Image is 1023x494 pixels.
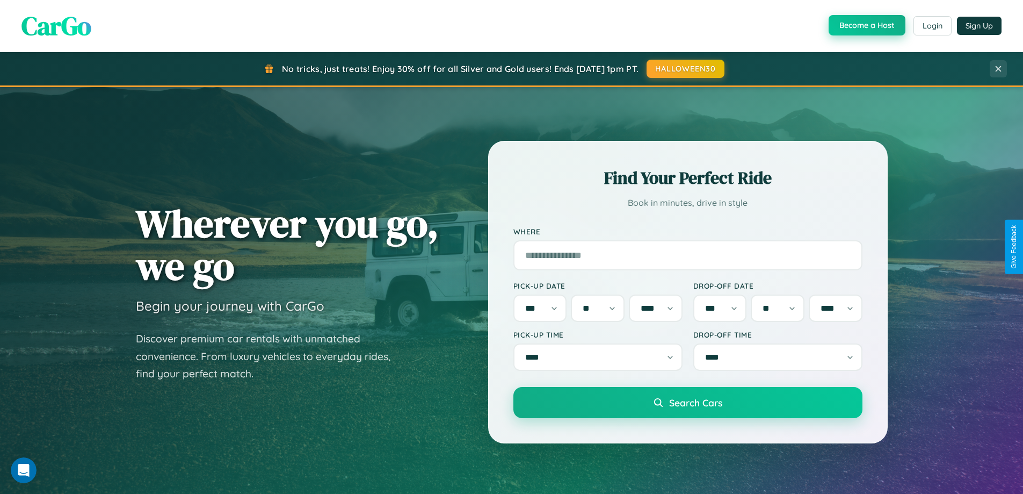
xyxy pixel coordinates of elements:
h1: Wherever you go, we go [136,202,439,287]
label: Pick-up Time [513,330,683,339]
p: Book in minutes, drive in style [513,195,862,211]
h2: Find Your Perfect Ride [513,166,862,190]
p: Discover premium car rentals with unmatched convenience. From luxury vehicles to everyday rides, ... [136,330,404,383]
span: No tricks, just treats! Enjoy 30% off for all Silver and Gold users! Ends [DATE] 1pm PT. [282,63,639,74]
button: Become a Host [829,15,905,35]
h3: Begin your journey with CarGo [136,298,324,314]
span: Search Cars [669,397,722,409]
iframe: Intercom live chat [11,457,37,483]
span: CarGo [21,8,91,44]
label: Where [513,227,862,236]
button: Sign Up [957,17,1002,35]
button: Login [913,16,952,35]
label: Drop-off Date [693,281,862,290]
div: Give Feedback [1010,225,1018,269]
button: Search Cars [513,387,862,418]
button: HALLOWEEN30 [647,60,724,78]
label: Pick-up Date [513,281,683,290]
label: Drop-off Time [693,330,862,339]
